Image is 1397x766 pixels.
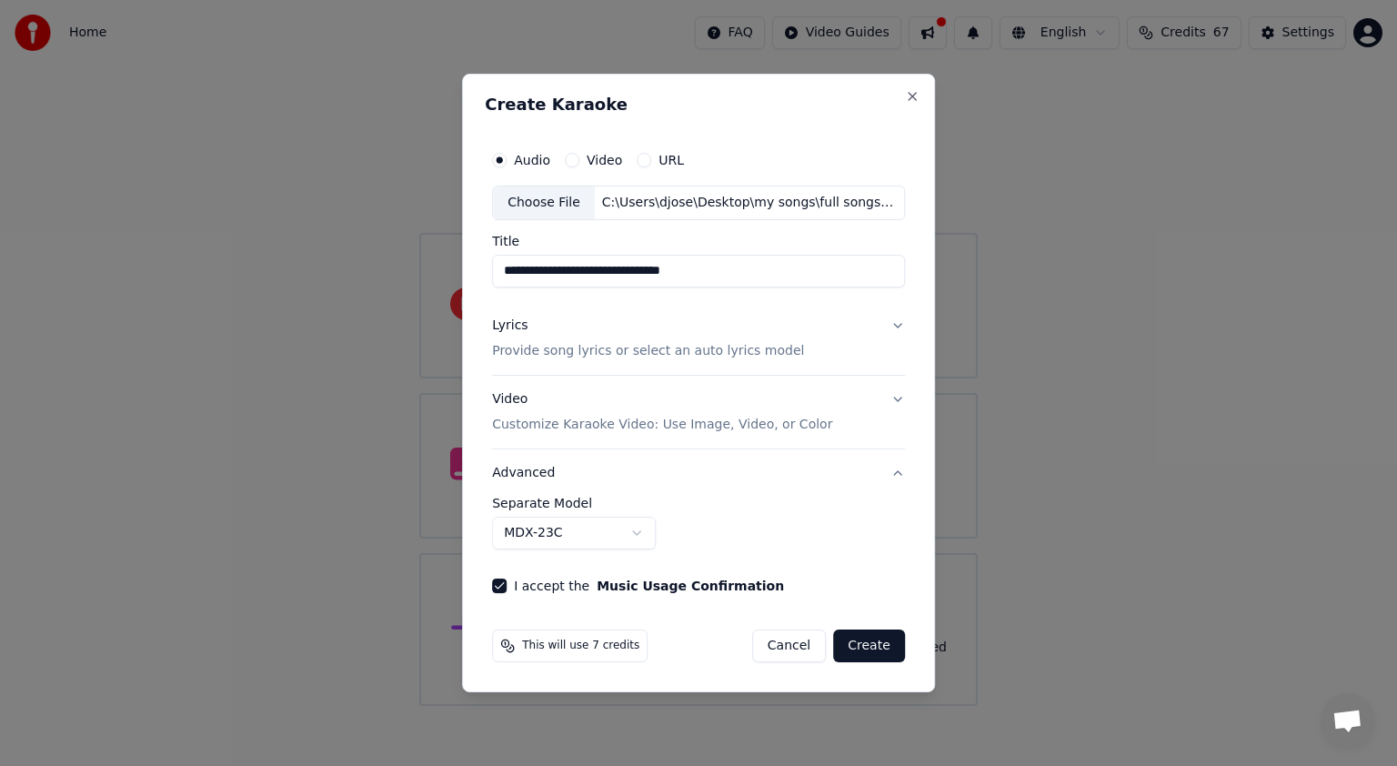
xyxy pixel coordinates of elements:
[492,497,905,509] label: Separate Model
[493,186,595,219] div: Choose File
[492,376,905,449] button: VideoCustomize Karaoke Video: Use Image, Video, or Color
[597,580,784,592] button: I accept the
[492,416,832,434] p: Customize Karaoke Video: Use Image, Video, or Color
[492,497,905,564] div: Advanced
[587,154,622,166] label: Video
[833,630,905,662] button: Create
[492,302,905,375] button: LyricsProvide song lyrics or select an auto lyrics model
[492,449,905,497] button: Advanced
[514,154,550,166] label: Audio
[492,235,905,247] label: Title
[658,154,684,166] label: URL
[522,639,639,653] span: This will use 7 credits
[492,342,804,360] p: Provide song lyrics or select an auto lyrics model
[595,194,904,212] div: C:\Users\djose\Desktop\my songs\full songs\all this time extended dj mix wav.wav
[514,580,784,592] label: I accept the
[492,317,528,335] div: Lyrics
[492,390,832,434] div: Video
[752,630,826,662] button: Cancel
[485,96,912,113] h2: Create Karaoke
